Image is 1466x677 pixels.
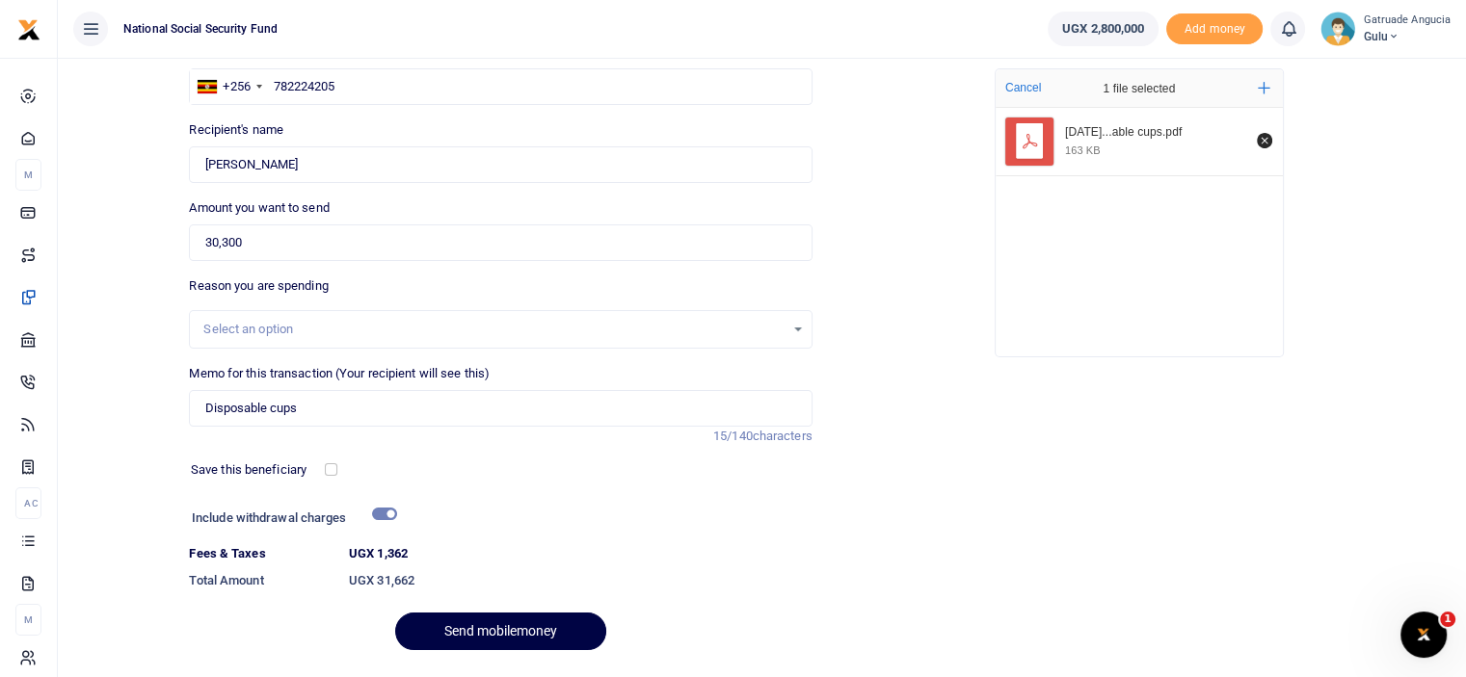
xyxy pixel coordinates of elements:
span: National Social Security Fund [116,20,285,38]
button: Send mobilemoney [395,612,606,650]
input: UGX [189,224,812,261]
div: File Uploader [995,68,1284,357]
li: M [15,159,41,191]
span: Gulu [1363,28,1451,45]
img: profile-user [1320,12,1355,46]
a: Add money [1166,20,1263,35]
span: UGX 2,800,000 [1062,19,1144,39]
dt: Fees & Taxes [181,544,341,563]
button: Cancel [1000,75,1047,100]
div: Select an option [203,320,784,339]
div: 163 KB [1065,143,1101,157]
span: 15/140 [713,429,753,443]
a: UGX 2,800,000 [1048,12,1159,46]
label: Recipient's name [189,120,283,140]
span: Add money [1166,13,1263,45]
a: logo-small logo-large logo-large [17,21,40,36]
button: Remove file [1254,130,1275,151]
div: september 2025 disposable cups.pdf [1065,125,1246,141]
h6: Include withdrawal charges [192,510,388,526]
a: profile-user Gatruade Angucia Gulu [1320,12,1451,46]
iframe: Intercom live chat [1400,612,1447,658]
h6: Total Amount [189,573,333,588]
li: Ac [15,487,41,519]
label: Save this beneficiary [191,460,307,480]
h6: UGX 31,662 [349,573,813,588]
small: Gatruade Angucia [1363,13,1451,29]
label: Reason you are spending [189,276,328,296]
input: Enter phone number [189,68,812,105]
button: Add more files [1250,74,1278,102]
img: logo-small [17,18,40,41]
span: characters [753,429,813,443]
span: 1 [1440,612,1455,627]
label: Memo for this transaction (Your recipient will see this) [189,364,490,383]
label: UGX 1,362 [349,544,408,563]
label: Amount you want to send [189,198,329,218]
input: Loading name... [189,146,812,183]
li: Toup your wallet [1166,13,1263,45]
div: 1 file selected [1057,69,1221,108]
div: +256 [223,77,250,96]
li: Wallet ballance [1040,12,1166,46]
li: M [15,604,41,636]
div: Uganda: +256 [190,69,267,104]
input: Enter extra information [189,390,812,427]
